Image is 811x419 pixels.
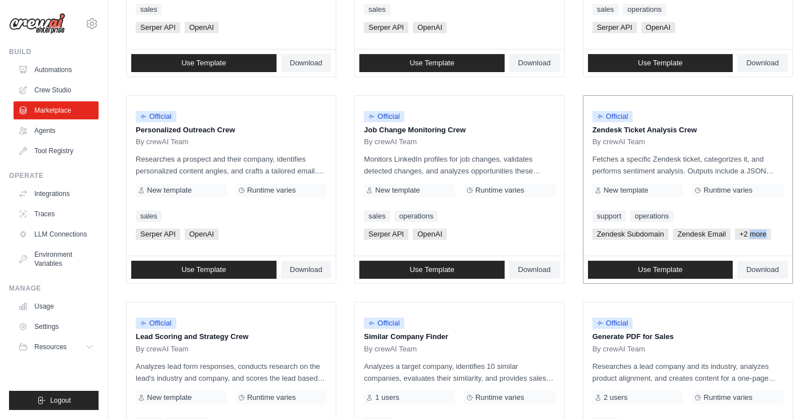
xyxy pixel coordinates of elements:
a: Use Template [131,261,277,279]
span: Official [136,111,176,122]
span: 2 users [604,393,628,402]
p: Lead Scoring and Strategy Crew [136,331,327,342]
span: Runtime varies [247,393,296,402]
span: Download [518,265,551,274]
span: Download [290,59,323,68]
a: Agents [14,122,99,140]
a: Traces [14,205,99,223]
span: +2 more [735,229,771,240]
a: Tool Registry [14,142,99,160]
span: New template [604,186,648,195]
span: Runtime varies [475,186,524,195]
button: Resources [14,338,99,356]
span: Official [364,111,404,122]
a: Crew Studio [14,81,99,99]
a: Usage [14,297,99,315]
span: Runtime varies [703,186,752,195]
span: Serper API [136,22,180,33]
span: Official [592,318,633,329]
p: Similar Company Finder [364,331,555,342]
a: Automations [14,61,99,79]
span: Use Template [409,265,454,274]
span: Download [746,265,779,274]
a: sales [136,4,162,15]
a: sales [136,211,162,222]
a: Download [281,261,332,279]
p: Job Change Monitoring Crew [364,124,555,136]
a: operations [630,211,674,222]
span: By crewAI Team [592,137,645,146]
p: Analyzes a target company, identifies 10 similar companies, evaluates their similarity, and provi... [364,360,555,384]
p: Monitors LinkedIn profiles for job changes, validates detected changes, and analyzes opportunitie... [364,153,555,177]
span: Serper API [592,22,637,33]
span: Serper API [364,22,408,33]
p: Fetches a specific Zendesk ticket, categorizes it, and performs sentiment analysis. Outputs inclu... [592,153,783,177]
span: OpenAI [185,229,219,240]
span: By crewAI Team [592,345,645,354]
span: New template [147,186,191,195]
span: By crewAI Team [364,345,417,354]
a: Use Template [359,261,505,279]
span: Use Template [409,59,454,68]
p: Generate PDF for Sales [592,331,783,342]
span: Use Template [181,265,226,274]
p: Personalized Outreach Crew [136,124,327,136]
div: Manage [9,284,99,293]
span: By crewAI Team [364,137,417,146]
p: Zendesk Ticket Analysis Crew [592,124,783,136]
a: Use Template [588,54,733,72]
span: Runtime varies [475,393,524,402]
p: Researches a prospect and their company, identifies personalized content angles, and crafts a tai... [136,153,327,177]
a: operations [623,4,666,15]
p: Analyzes lead form responses, conducts research on the lead's industry and company, and scores th... [136,360,327,384]
div: Build [9,47,99,56]
span: Runtime varies [247,186,296,195]
a: Download [281,54,332,72]
span: Use Template [638,265,683,274]
a: support [592,211,626,222]
span: Serper API [136,229,180,240]
span: New template [375,186,420,195]
span: OpenAI [641,22,675,33]
span: Use Template [638,59,683,68]
a: Use Template [359,54,505,72]
img: Logo [9,13,65,34]
a: sales [364,211,390,222]
span: Official [136,318,176,329]
span: OpenAI [185,22,219,33]
span: By crewAI Team [136,137,189,146]
a: LLM Connections [14,225,99,243]
span: OpenAI [413,22,447,33]
a: Download [737,54,788,72]
span: Official [364,318,404,329]
span: Download [518,59,551,68]
span: OpenAI [413,229,447,240]
span: Resources [34,342,66,351]
a: Settings [14,318,99,336]
span: By crewAI Team [136,345,189,354]
span: Logout [50,396,71,405]
span: New template [147,393,191,402]
span: Runtime varies [703,393,752,402]
span: 1 users [375,393,399,402]
div: Operate [9,171,99,180]
span: Zendesk Email [673,229,730,240]
a: Use Template [131,54,277,72]
a: Marketplace [14,101,99,119]
button: Logout [9,391,99,410]
a: Use Template [588,261,733,279]
span: Official [592,111,633,122]
span: Use Template [181,59,226,68]
a: operations [395,211,438,222]
a: sales [364,4,390,15]
span: Download [746,59,779,68]
a: Download [509,54,560,72]
a: sales [592,4,618,15]
a: Environment Variables [14,246,99,273]
span: Zendesk Subdomain [592,229,669,240]
a: Integrations [14,185,99,203]
span: Serper API [364,229,408,240]
a: Download [509,261,560,279]
a: Download [737,261,788,279]
p: Researches a lead company and its industry, analyzes product alignment, and creates content for a... [592,360,783,384]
